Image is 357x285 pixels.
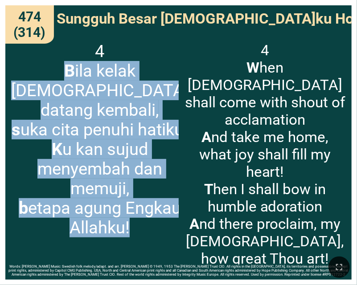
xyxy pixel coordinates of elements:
[11,41,189,237] span: 4 ila kelak [DEMOGRAPHIC_DATA] datang kembali, uka cita penuhi hatiku! u kan sujud menyembah dan ...
[204,180,213,198] b: T
[52,139,62,159] b: K
[64,61,75,81] b: B
[246,59,259,76] b: W
[19,198,28,218] b: b
[189,215,199,232] b: A
[12,120,21,139] b: s
[201,128,211,146] b: A
[184,41,346,267] span: 4 hen [DEMOGRAPHIC_DATA] shall come with shout of acclamation nd take me home, what joy shall fil...
[11,9,48,40] span: 474 (314)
